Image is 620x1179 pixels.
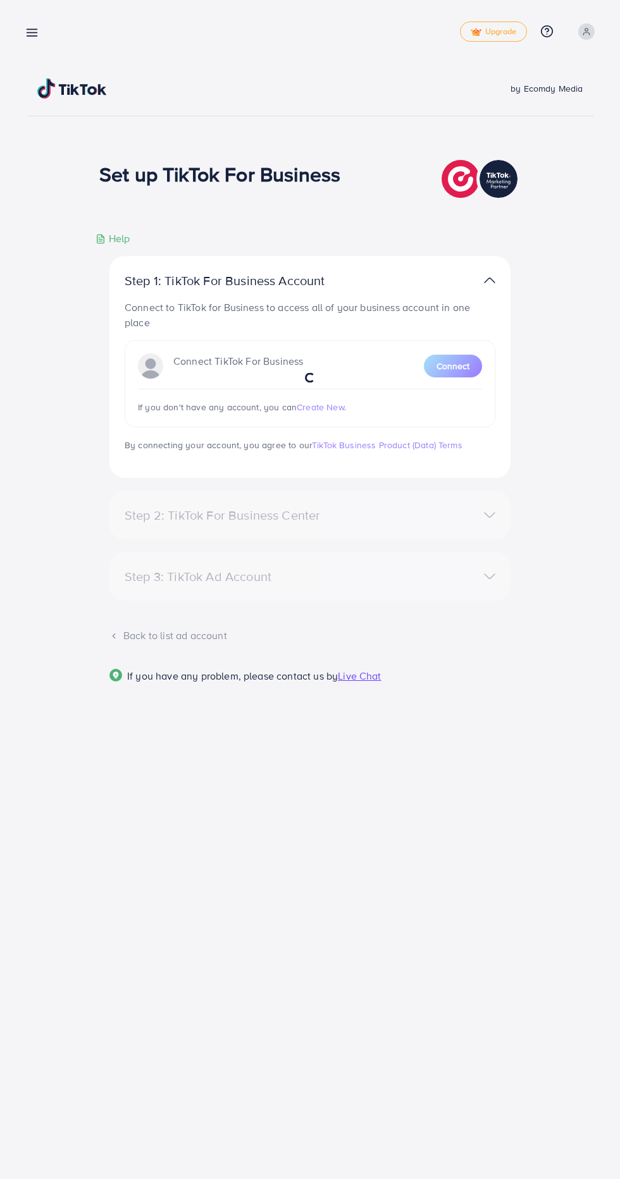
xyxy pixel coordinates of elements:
a: tickUpgrade [460,21,527,42]
div: Help [96,231,130,246]
span: If you have any problem, please contact us by [127,669,338,683]
div: Back to list ad account [109,628,511,643]
p: Step 1: TikTok For Business Account [125,273,365,288]
span: Upgrade [471,27,516,37]
img: TikTok partner [484,271,495,290]
span: by Ecomdy Media [511,82,583,95]
img: tick [471,28,481,37]
img: TikTok [37,78,107,99]
span: Live Chat [338,669,381,683]
img: TikTok partner [442,157,521,201]
img: Popup guide [109,669,122,681]
h1: Set up TikTok For Business [99,162,340,186]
